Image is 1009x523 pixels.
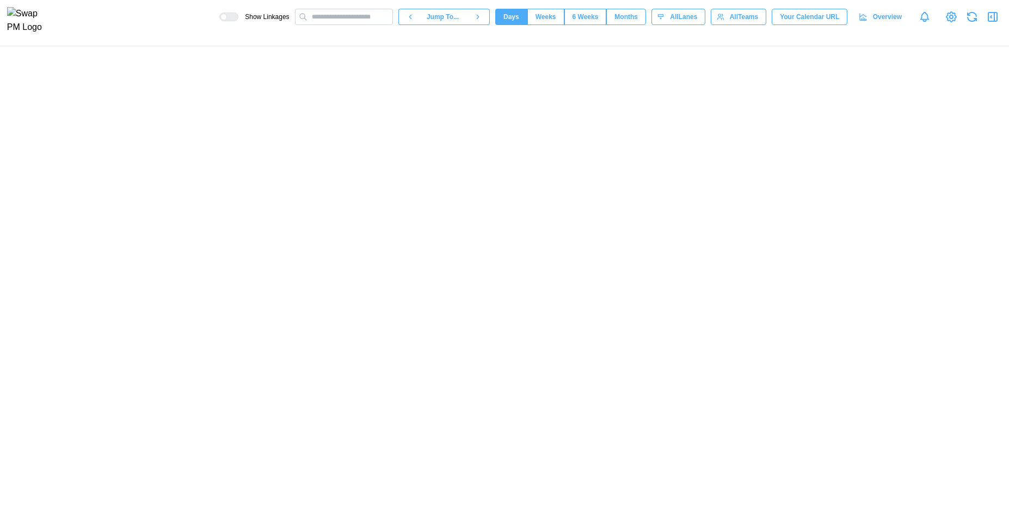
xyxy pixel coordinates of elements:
span: Show Linkages [238,13,289,21]
span: Overview [873,9,902,24]
a: Overview [853,9,910,25]
span: Jump To... [427,9,459,24]
span: Days [503,9,519,24]
button: Months [606,9,646,25]
button: Your Calendar URL [772,9,847,25]
button: Jump To... [422,9,466,25]
span: All Lanes [670,9,697,24]
span: Your Calendar URL [780,9,839,24]
button: Weeks [527,9,564,25]
span: Months [614,9,638,24]
a: Notifications [915,8,934,26]
span: 6 Weeks [573,9,599,24]
button: AllTeams [711,9,766,25]
img: Swap PM Logo [7,7,51,34]
button: AllLanes [651,9,705,25]
button: Open Drawer [985,9,1000,24]
button: 6 Weeks [564,9,607,25]
button: Refresh Grid [964,9,980,24]
span: All Teams [730,9,758,24]
a: View Project [944,9,959,24]
span: Weeks [536,9,556,24]
button: Days [495,9,527,25]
